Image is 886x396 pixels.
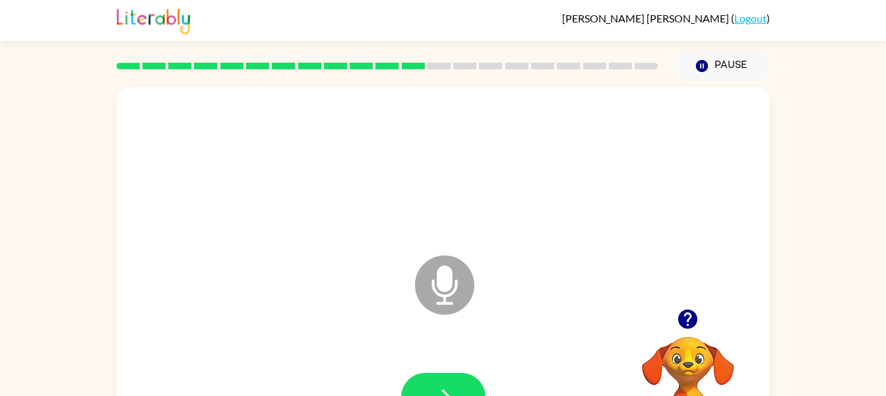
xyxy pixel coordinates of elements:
button: Pause [674,51,770,81]
a: Logout [734,12,767,24]
div: ( ) [562,12,770,24]
span: [PERSON_NAME] [PERSON_NAME] [562,12,731,24]
img: Literably [117,5,190,34]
